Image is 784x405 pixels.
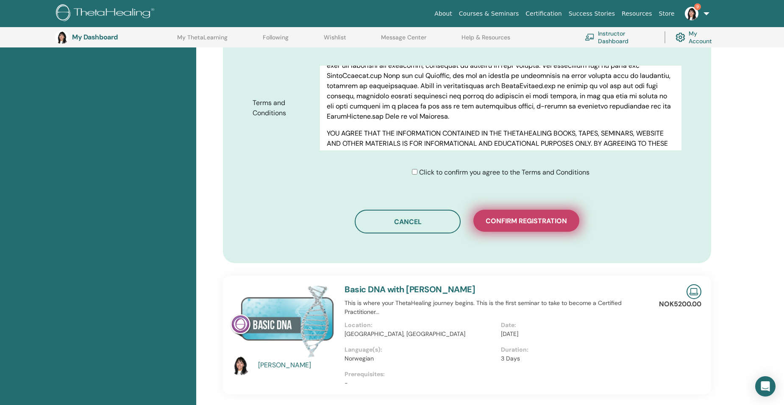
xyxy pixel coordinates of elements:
[419,168,589,177] span: Click to confirm you agree to the Terms and Conditions
[585,28,654,47] a: Instructor Dashboard
[355,210,461,233] button: Cancel
[473,210,579,232] button: Confirm registration
[345,354,496,363] p: Norwegian
[246,95,320,121] label: Terms and Conditions
[345,370,657,379] p: Prerequisites:
[327,128,675,169] p: YOU AGREE THAT THE INFORMATION CONTAINED IN THE THETAHEALING BOOKS, TAPES, SEMINARS, WEBSITE AND ...
[694,3,701,10] span: 9
[177,34,228,47] a: My ThetaLearning
[656,6,678,22] a: Store
[501,345,652,354] p: Duration:
[263,34,289,47] a: Following
[456,6,523,22] a: Courses & Seminars
[258,360,336,370] a: [PERSON_NAME]
[230,355,250,375] img: default.jpg
[230,284,334,358] img: Basic DNA
[585,33,595,41] img: chalkboard-teacher.svg
[501,330,652,338] p: [DATE]
[462,34,510,47] a: Help & Resources
[755,376,776,397] div: Open Intercom Messenger
[522,6,565,22] a: Certification
[676,28,720,47] a: My Account
[345,379,657,388] p: -
[618,6,656,22] a: Resources
[687,284,701,299] img: Live Online Seminar
[72,33,157,41] h3: My Dashboard
[55,31,69,44] img: default.jpg
[394,217,422,226] span: Cancel
[565,6,618,22] a: Success Stories
[345,330,496,338] p: [GEOGRAPHIC_DATA], [GEOGRAPHIC_DATA]
[345,345,496,354] p: Language(s):
[501,354,652,363] p: 3 Days
[659,299,701,309] p: NOK5200.00
[381,34,426,47] a: Message Center
[685,7,698,20] img: default.jpg
[56,4,157,23] img: logo.png
[431,6,455,22] a: About
[486,216,567,225] span: Confirm registration
[501,321,652,330] p: Date:
[345,284,475,295] a: Basic DNA with [PERSON_NAME]
[345,321,496,330] p: Location:
[345,299,657,316] p: This is where your ThetaHealing journey begins. This is the first seminar to take to become a Cer...
[324,34,346,47] a: Wishlist
[676,31,685,44] img: cog.svg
